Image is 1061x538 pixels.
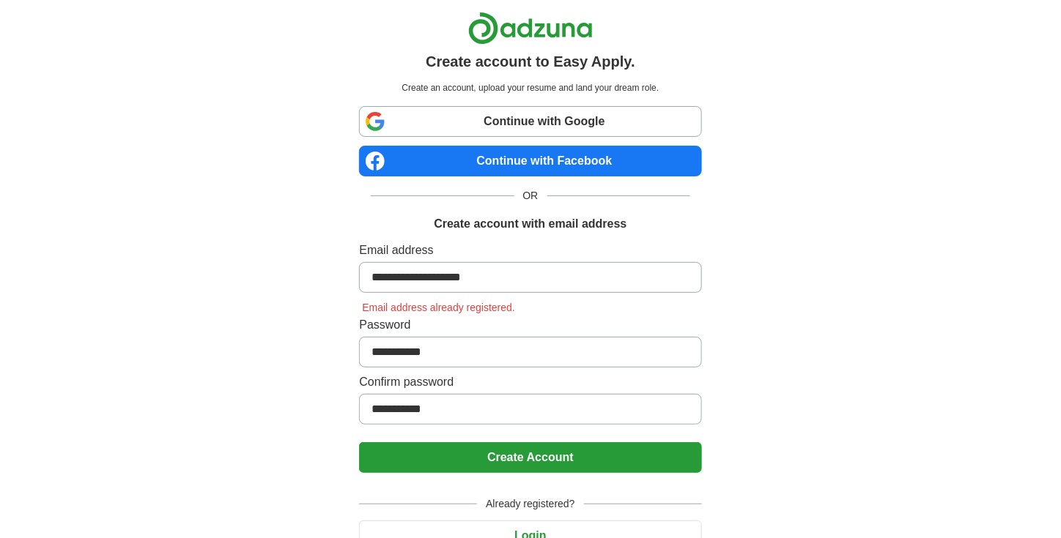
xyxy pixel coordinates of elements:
span: Already registered? [477,496,583,512]
span: OR [514,188,547,203]
label: Confirm password [359,373,701,391]
h1: Create account to Easy Apply. [426,51,635,72]
img: Adzuna logo [468,12,593,45]
button: Create Account [359,442,701,473]
a: Continue with Facebook [359,146,701,176]
a: Continue with Google [359,106,701,137]
label: Email address [359,242,701,259]
label: Password [359,316,701,334]
span: Email address already registered. [359,302,518,313]
h1: Create account with email address [434,215,626,233]
p: Create an account, upload your resume and land your dream role. [362,81,698,94]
